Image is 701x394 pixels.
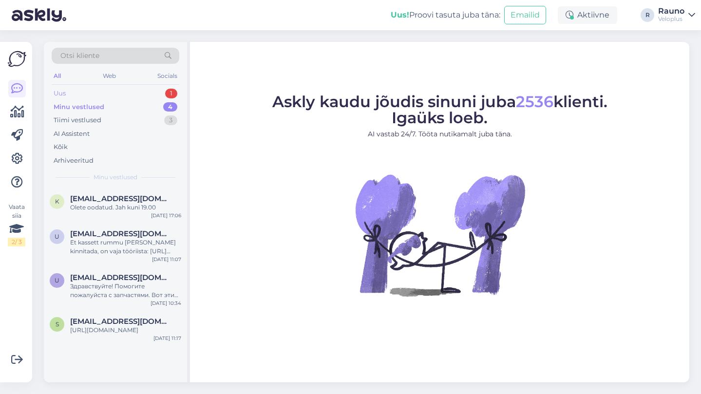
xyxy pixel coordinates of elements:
[55,277,59,284] span: u
[165,89,177,98] div: 1
[56,320,59,328] span: s
[151,212,181,219] div: [DATE] 17:06
[164,115,177,125] div: 3
[54,156,94,166] div: Arhiveeritud
[70,326,181,335] div: [URL][DOMAIN_NAME]
[641,8,654,22] div: R
[272,92,607,127] span: Askly kaudu jõudis sinuni juba klienti. Igaüks loeb.
[658,7,695,23] a: RaunoVeloplus
[70,317,171,326] span: soomaamarko@gmail.com
[70,194,171,203] span: Katyaking0707@gmail.com
[516,92,553,111] span: 2536
[54,89,66,98] div: Uus
[391,9,500,21] div: Proovi tasuta juba täna:
[60,51,99,61] span: Otsi kliente
[163,102,177,112] div: 4
[70,282,181,300] div: Здравствуйте! Помогите пожалуйста с запчастями. Вот эти три позиции совместимы: Tagarumm Shimano ...
[352,147,528,322] img: No Chat active
[52,70,63,82] div: All
[94,173,137,182] span: Minu vestlused
[272,129,607,139] p: AI vastab 24/7. Tööta nutikamalt juba täna.
[55,233,59,240] span: u
[8,238,25,246] div: 2 / 3
[658,15,684,23] div: Veloplus
[101,70,118,82] div: Web
[504,6,546,24] button: Emailid
[8,50,26,68] img: Askly Logo
[558,6,617,24] div: Aktiivne
[391,10,409,19] b: Uus!
[55,198,59,205] span: K
[54,102,104,112] div: Minu vestlused
[70,238,181,256] div: Et kassett rummu [PERSON_NAME] kinnitada, on vaja tööriista: [URL][DOMAIN_NAME]
[54,129,90,139] div: AI Assistent
[658,7,684,15] div: Rauno
[70,273,171,282] span: utdm.asi@gmail.com
[54,115,101,125] div: Tiimi vestlused
[70,229,171,238] span: utdm.asi@gmail.com
[8,203,25,246] div: Vaata siia
[70,203,181,212] div: Olete oodatud. Jah kuni 19.00
[155,70,179,82] div: Socials
[54,142,68,152] div: Kõik
[152,256,181,263] div: [DATE] 11:07
[153,335,181,342] div: [DATE] 11:17
[151,300,181,307] div: [DATE] 10:34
